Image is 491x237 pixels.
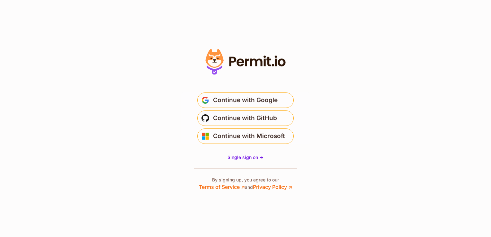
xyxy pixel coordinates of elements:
button: Continue with GitHub [197,110,294,126]
button: Continue with Microsoft [197,128,294,144]
span: Single sign on -> [228,154,263,160]
span: Continue with Google [213,95,278,105]
button: Continue with Google [197,92,294,108]
span: Continue with GitHub [213,113,277,123]
p: By signing up, you agree to our and [199,177,292,191]
a: Terms of Service ↗ [199,184,245,190]
span: Continue with Microsoft [213,131,285,141]
a: Privacy Policy ↗ [253,184,292,190]
a: Single sign on -> [228,154,263,161]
